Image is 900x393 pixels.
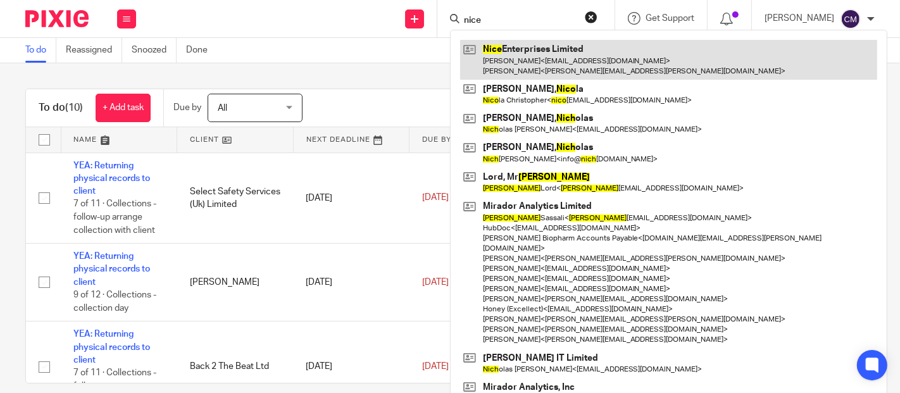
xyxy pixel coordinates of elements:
a: YEA: Returning physical records to client [73,252,150,287]
a: + Add task [96,94,151,122]
span: 9 of 12 · Collections - collection day [73,290,156,313]
span: Get Support [646,14,694,23]
p: [PERSON_NAME] [765,12,834,25]
button: Clear [585,11,597,23]
a: Reassigned [66,38,122,63]
input: Search [463,15,577,27]
td: Select Safety Services (Uk) Limited [177,153,294,244]
span: (10) [65,103,83,113]
a: YEA: Returning physical records to client [73,330,150,365]
img: svg%3E [841,9,861,29]
td: [DATE] [293,153,409,244]
h1: To do [39,101,83,115]
img: Pixie [25,10,89,27]
span: [DATE] [422,362,449,371]
td: [PERSON_NAME] [177,244,294,321]
a: Done [186,38,217,63]
a: YEA: Returning physical records to client [73,161,150,196]
span: 7 of 11 · Collections - follow-up arrange collection with client [73,200,156,235]
a: To do [25,38,56,63]
p: Due by [173,101,201,114]
span: All [218,104,227,113]
span: [DATE] [422,278,449,287]
a: Snoozed [132,38,177,63]
span: [DATE] [422,194,449,203]
td: [DATE] [293,244,409,321]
